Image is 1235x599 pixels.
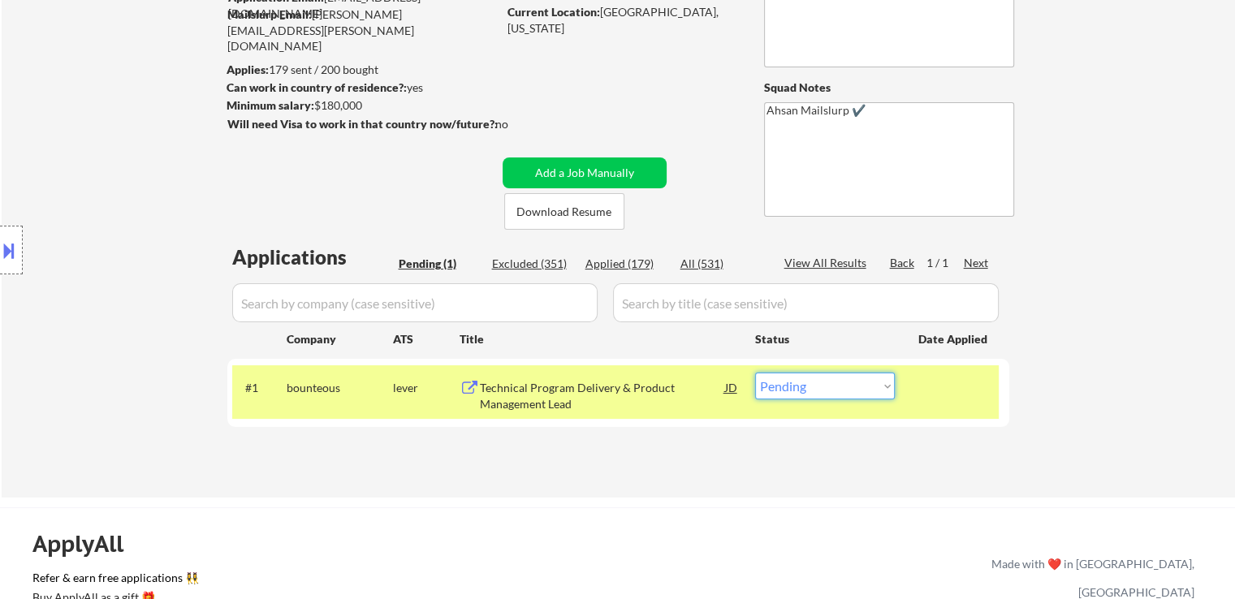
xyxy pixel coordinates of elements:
div: 179 sent / 200 bought [227,62,497,78]
div: yes [227,80,492,96]
div: All (531) [680,256,762,272]
strong: Mailslurp Email: [227,7,312,21]
div: bounteous [287,380,393,396]
a: Refer & earn free applications 👯‍♀️ [32,572,652,589]
div: [GEOGRAPHIC_DATA], [US_STATE] [507,4,737,36]
strong: Applies: [227,62,269,76]
button: Add a Job Manually [503,157,667,188]
div: View All Results [784,255,871,271]
strong: Will need Visa to work in that country now/future?: [227,117,498,131]
div: lever [393,380,460,396]
div: Applications [232,248,393,267]
div: Company [287,331,393,347]
div: ApplyAll [32,530,142,558]
input: Search by company (case sensitive) [232,283,598,322]
strong: Can work in country of residence?: [227,80,407,94]
input: Search by title (case sensitive) [613,283,999,322]
div: Pending (1) [399,256,480,272]
div: $180,000 [227,97,497,114]
div: Applied (179) [585,256,667,272]
div: Next [964,255,990,271]
div: [PERSON_NAME][EMAIL_ADDRESS][PERSON_NAME][DOMAIN_NAME] [227,6,497,54]
div: 1 / 1 [926,255,964,271]
button: Download Resume [504,193,624,230]
div: Status [755,324,895,353]
div: no [495,116,542,132]
div: ATS [393,331,460,347]
div: Technical Program Delivery & Product Management Lead [480,380,725,412]
strong: Current Location: [507,5,600,19]
div: Back [890,255,916,271]
div: Date Applied [918,331,990,347]
div: Title [460,331,740,347]
strong: Minimum salary: [227,98,314,112]
div: Squad Notes [764,80,1014,96]
div: Excluded (351) [492,256,573,272]
div: JD [723,373,740,402]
